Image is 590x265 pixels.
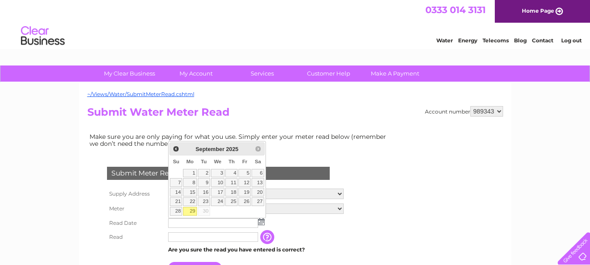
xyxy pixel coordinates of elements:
[171,144,181,154] a: Prev
[225,188,238,196] a: 18
[211,169,225,178] a: 3
[211,197,225,206] a: 24
[166,244,346,255] td: Are you sure the read you have entered is correct?
[89,5,502,42] div: Clear Business is a trading name of Verastar Limited (registered in [GEOGRAPHIC_DATA] No. 3667643...
[483,37,509,44] a: Telecoms
[201,159,207,164] span: Tuesday
[170,188,182,196] a: 14
[425,4,486,15] a: 0333 014 3131
[226,65,298,82] a: Services
[198,178,210,187] a: 9
[105,201,166,216] th: Meter
[196,146,224,152] span: September
[183,188,197,196] a: 15
[87,131,393,149] td: Make sure you are only paying for what you use. Simply enter your meter read below (remember we d...
[238,188,251,196] a: 19
[21,23,65,49] img: logo.png
[238,197,251,206] a: 26
[211,178,225,187] a: 10
[458,37,477,44] a: Energy
[170,197,182,206] a: 21
[183,197,197,206] a: 22
[183,178,197,187] a: 8
[183,169,197,178] a: 1
[514,37,527,44] a: Blog
[211,188,225,196] a: 17
[228,159,235,164] span: Thursday
[225,178,238,187] a: 11
[238,169,251,178] a: 5
[436,37,453,44] a: Water
[214,159,221,164] span: Wednesday
[226,146,238,152] span: 2025
[255,159,261,164] span: Saturday
[252,169,264,178] a: 6
[238,178,251,187] a: 12
[107,167,330,180] div: Submit Meter Read
[160,65,232,82] a: My Account
[561,37,582,44] a: Log out
[252,178,264,187] a: 13
[105,216,166,230] th: Read Date
[87,106,503,123] h2: Submit Water Meter Read
[186,159,194,164] span: Monday
[93,65,166,82] a: My Clear Business
[260,230,276,244] input: Information
[258,218,265,225] img: ...
[425,106,503,117] div: Account number
[242,159,248,164] span: Friday
[170,178,182,187] a: 7
[198,188,210,196] a: 16
[170,207,182,216] a: 28
[198,197,210,206] a: 23
[105,230,166,244] th: Read
[532,37,553,44] a: Contact
[173,145,179,152] span: Prev
[252,197,264,206] a: 27
[87,91,194,97] a: ~/Views/Water/SubmitMeterRead.cshtml
[105,186,166,201] th: Supply Address
[359,65,431,82] a: Make A Payment
[173,159,179,164] span: Sunday
[293,65,365,82] a: Customer Help
[225,169,238,178] a: 4
[183,207,197,216] a: 29
[198,169,210,178] a: 2
[225,197,238,206] a: 25
[252,188,264,196] a: 20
